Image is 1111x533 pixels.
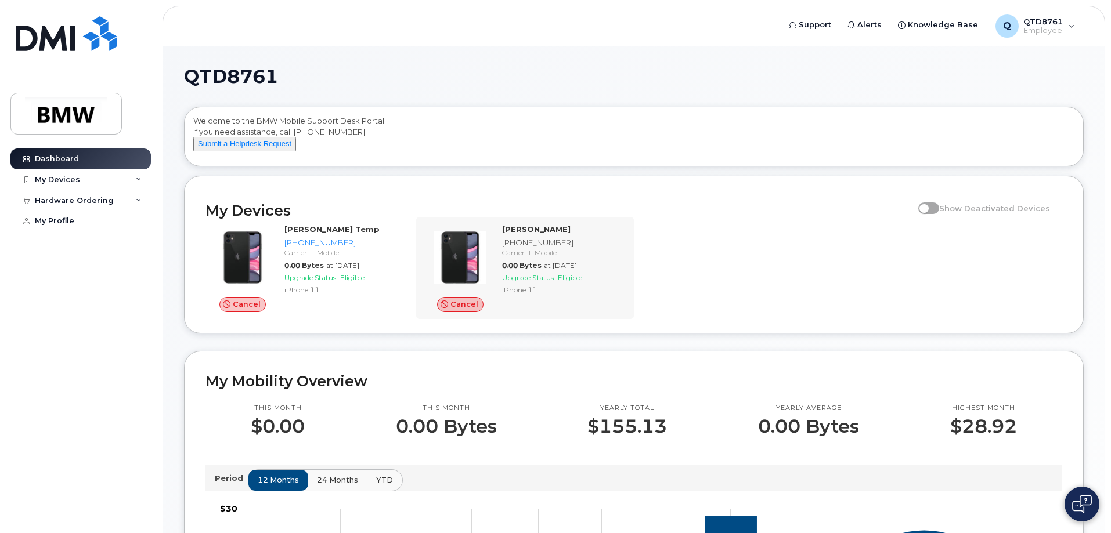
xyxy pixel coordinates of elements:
[502,261,542,270] span: 0.00 Bytes
[502,273,555,282] span: Upgrade Status:
[450,299,478,310] span: Cancel
[939,204,1050,213] span: Show Deactivated Devices
[326,261,359,270] span: at [DATE]
[758,404,859,413] p: Yearly average
[376,474,393,485] span: YTD
[205,202,912,219] h2: My Devices
[215,473,248,484] p: Period
[205,224,409,312] a: Cancel[PERSON_NAME] Temp[PHONE_NUMBER]Carrier: T-Mobile0.00 Bytesat [DATE]Upgrade Status:Eligible...
[184,68,278,85] span: QTD8761
[251,416,305,437] p: $0.00
[1072,495,1092,513] img: Open chat
[284,237,405,248] div: [PHONE_NUMBER]
[251,404,305,413] p: This month
[587,404,667,413] p: Yearly total
[340,273,365,282] span: Eligible
[502,237,622,248] div: [PHONE_NUMBER]
[284,224,380,234] strong: [PERSON_NAME] Temp
[544,261,577,270] span: at [DATE]
[193,137,296,151] button: Submit a Helpdesk Request
[215,230,270,285] img: iPhone_11.jpg
[502,248,622,258] div: Carrier: T-Mobile
[758,416,859,437] p: 0.00 Bytes
[950,404,1017,413] p: Highest month
[284,273,338,282] span: Upgrade Status:
[284,248,405,258] div: Carrier: T-Mobile
[502,224,571,234] strong: [PERSON_NAME]
[205,372,1062,390] h2: My Mobility Overview
[284,261,324,270] span: 0.00 Bytes
[502,285,622,295] div: iPhone 11
[950,416,1017,437] p: $28.92
[284,285,405,295] div: iPhone 11
[396,416,497,437] p: 0.00 Bytes
[918,197,928,206] input: Show Deactivated Devices
[317,474,358,485] span: 24 months
[558,273,582,282] span: Eligible
[432,230,488,285] img: iPhone_11.jpg
[193,139,296,148] a: Submit a Helpdesk Request
[423,224,627,312] a: Cancel[PERSON_NAME][PHONE_NUMBER]Carrier: T-Mobile0.00 Bytesat [DATE]Upgrade Status:EligibleiPhon...
[220,503,237,514] tspan: $30
[233,299,261,310] span: Cancel
[587,416,667,437] p: $155.13
[193,115,1074,162] div: Welcome to the BMW Mobile Support Desk Portal If you need assistance, call [PHONE_NUMBER].
[396,404,497,413] p: This month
